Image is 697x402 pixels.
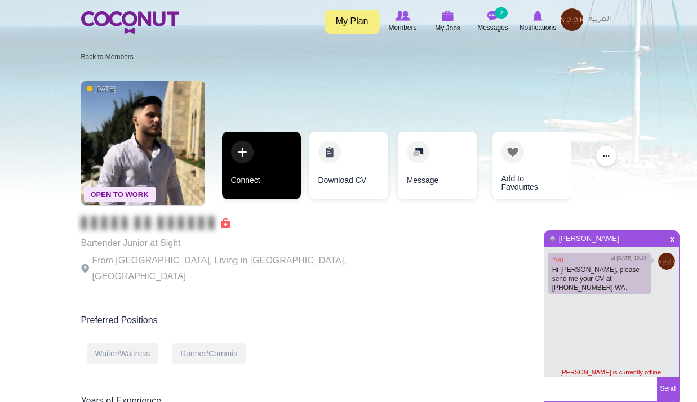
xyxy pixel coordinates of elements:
p: From [GEOGRAPHIC_DATA], Living in [GEOGRAPHIC_DATA], [GEOGRAPHIC_DATA] [81,253,391,284]
div: Waiter/Waitress [87,343,159,364]
a: Connect [222,132,301,199]
span: Members [388,22,416,33]
img: Home [81,11,179,34]
a: My Plan [325,10,380,34]
a: العربية [583,8,616,31]
span: Open To Work [84,187,156,202]
span: Minimize [658,233,668,239]
div: Preferred Positions [81,314,616,332]
div: 2 / 4 [309,132,388,205]
a: Browse Members Members [380,8,425,34]
a: Back to Members [81,53,134,61]
span: Messages [477,22,508,33]
a: Download CV [309,132,388,199]
img: Browse Members [395,11,410,21]
img: My Jobs [442,11,454,21]
span: Close [668,234,677,242]
p: Bartender Junior at Sight [81,235,391,251]
a: Message [398,132,477,199]
img: Messages [487,11,499,21]
div: [PERSON_NAME] is currently offline. [544,368,679,377]
button: Send [657,377,679,401]
a: Add to Favourites [492,132,571,199]
small: 2 [495,7,507,19]
a: [PERSON_NAME] [558,234,620,243]
a: Messages Messages 2 [470,8,516,34]
p: Hi [PERSON_NAME], please send me your CV at [PHONE_NUMBER] WA. [552,265,647,292]
div: 3 / 4 [397,132,476,205]
span: [DATE] [87,84,116,94]
span: Notifications [520,22,556,33]
span: Connect to Unlock the Profile [81,217,230,229]
img: Untitled_35.png [658,253,675,270]
div: 1 / 4 [222,132,301,205]
a: Notifications Notifications [516,8,561,34]
img: Notifications [533,11,543,21]
div: Runner/Commis [172,343,246,364]
a: My Jobs My Jobs [425,8,470,35]
span: at [DATE] 19:13 [611,254,646,262]
span: My Jobs [435,23,460,34]
div: 4 / 4 [484,132,563,205]
button: ... [596,146,616,166]
a: You [552,256,563,263]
